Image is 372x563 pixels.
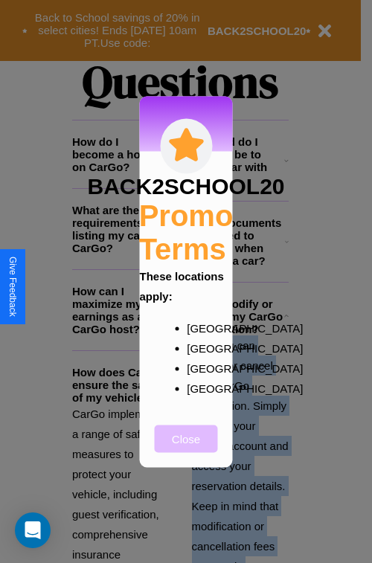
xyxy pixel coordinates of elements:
[140,269,224,302] b: These locations apply:
[187,358,215,378] p: [GEOGRAPHIC_DATA]
[187,378,215,398] p: [GEOGRAPHIC_DATA]
[87,173,284,199] h3: BACK2SCHOOL20
[7,257,18,317] div: Give Feedback
[187,318,215,338] p: [GEOGRAPHIC_DATA]
[139,199,234,266] h2: Promo Terms
[187,338,215,358] p: [GEOGRAPHIC_DATA]
[15,512,51,548] div: Open Intercom Messenger
[155,425,218,452] button: Close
